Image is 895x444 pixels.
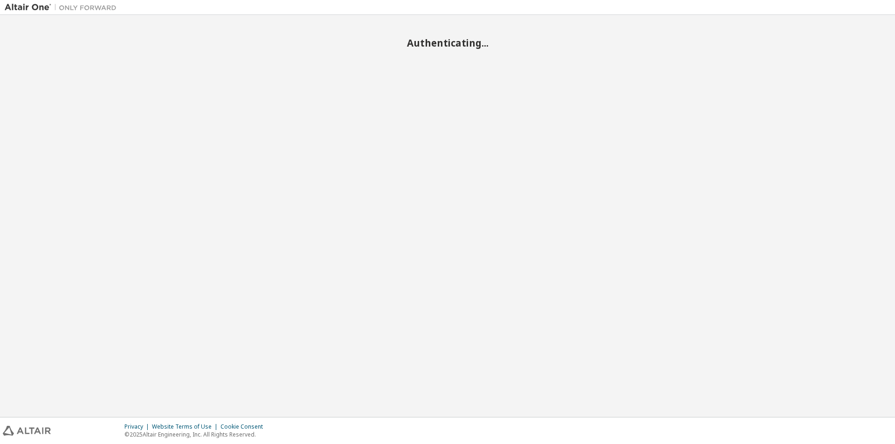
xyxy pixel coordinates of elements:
h2: Authenticating... [5,37,890,49]
div: Privacy [124,423,152,430]
img: Altair One [5,3,121,12]
div: Cookie Consent [220,423,268,430]
div: Website Terms of Use [152,423,220,430]
p: © 2025 Altair Engineering, Inc. All Rights Reserved. [124,430,268,438]
img: altair_logo.svg [3,426,51,436]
